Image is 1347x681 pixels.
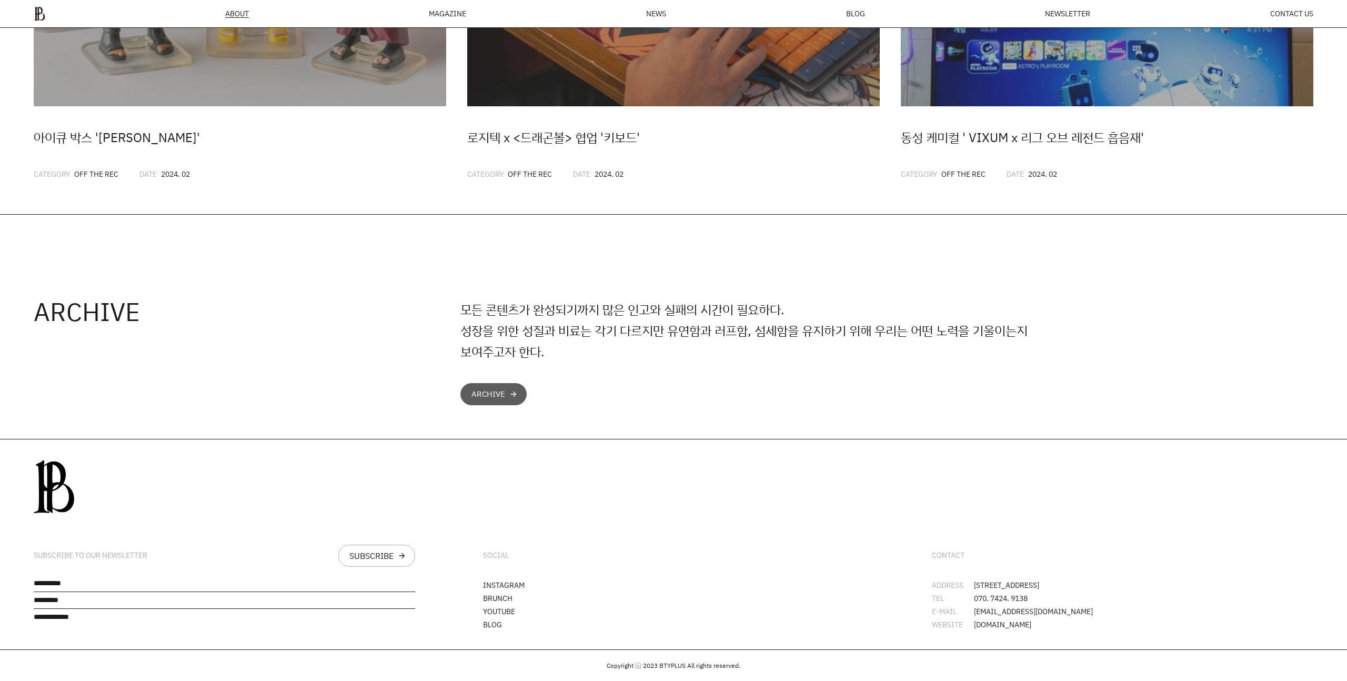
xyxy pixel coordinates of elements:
[573,169,590,179] span: DATE
[1045,10,1090,17] a: NEWSLETTER
[467,169,504,179] span: CATEGORY
[1007,169,1024,179] span: DATE
[483,580,525,590] a: INSTAGRAM
[932,582,974,589] div: ADDRESS
[349,552,394,560] div: SUBSCRIBE
[34,299,460,324] h4: ARCHIVE
[932,608,974,615] div: E-MAIL
[34,460,74,513] img: 0afca24db3087.png
[901,169,937,179] span: CATEGORY
[974,608,1093,615] span: [EMAIL_ADDRESS][DOMAIN_NAME]
[398,552,406,560] div: arrow_forward
[34,551,147,560] div: SUBSCRIBE TO OUR NEWSLETTER
[646,10,666,17] a: NEWS
[34,6,45,21] img: ba379d5522eb3.png
[483,619,502,629] a: BLOG
[846,10,865,17] a: BLOG
[901,127,1313,147] div: 동성 케미컬 ' VIXUM x 리그 오브 레전드 흡음재'
[467,127,880,147] div: 로지텍 x <드래곤볼> 협업 '키보드'
[974,621,1031,628] span: [DOMAIN_NAME]
[932,582,1313,589] li: [STREET_ADDRESS]
[595,169,624,179] span: 2024. 02
[34,169,70,179] span: CATEGORY
[471,390,505,398] div: ARCHIVE
[460,299,1039,362] p: 모든 콘텐츠가 완성되기까지 많은 인고와 실패의 시간이 필요하다. 성장을 위한 성질과 비료는 각기 다르지만 유연함과 러프함, 섬세함을 유지하기 위해 우리는 어떤 노력을 기울이는...
[460,383,527,405] a: ARCHIVEarrow_forward
[508,169,552,179] span: OFF THE REC
[1270,10,1313,17] a: CONTACT US
[225,10,249,18] a: ABOUT
[509,390,518,398] div: arrow_forward
[74,169,118,179] span: OFF THE REC
[161,169,190,179] span: 2024. 02
[429,10,466,17] div: MAGAZINE
[34,127,446,147] div: 아이큐 박스 '[PERSON_NAME]'
[483,551,509,560] div: SOCIAL
[941,169,986,179] span: OFF THE REC
[483,606,515,616] a: YOUTUBE
[974,595,1028,602] span: 070. 7424. 9138
[932,551,964,560] div: CONTACT
[139,169,157,179] span: DATE
[932,621,974,628] div: WEBSITE
[1028,169,1057,179] span: 2024. 02
[225,10,249,17] span: ABOUT
[932,595,974,602] div: TEL
[483,593,512,603] a: BRUNCH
